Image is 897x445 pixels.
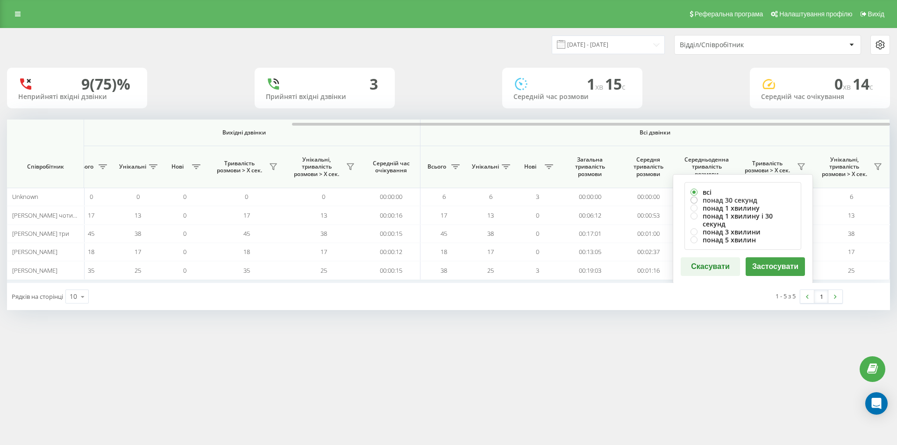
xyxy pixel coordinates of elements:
[441,229,447,238] span: 45
[12,229,69,238] span: [PERSON_NAME] три
[691,212,795,228] label: понад 1 хвилину і 30 секунд
[595,82,605,92] span: хв
[619,261,677,279] td: 00:01:16
[561,206,619,224] td: 00:06:12
[626,156,670,178] span: Середня тривалість розмови
[15,163,76,170] span: Співробітник
[746,257,805,276] button: Застосувати
[869,82,873,92] span: c
[691,228,795,236] label: понад 3 хвилини
[487,247,494,256] span: 17
[619,206,677,224] td: 00:00:53
[684,156,729,178] span: Середньоденна тривалість розмови
[322,192,325,201] span: 0
[818,156,871,178] span: Унікальні, тривалість розмови > Х сек.
[850,192,853,201] span: 6
[848,247,854,256] span: 17
[320,211,327,219] span: 13
[848,211,854,219] span: 13
[119,163,146,170] span: Унікальні
[12,266,57,275] span: [PERSON_NAME]
[12,211,80,219] span: [PERSON_NAME] чотири
[243,229,250,238] span: 45
[425,163,448,170] span: Всього
[183,247,186,256] span: 0
[90,192,93,201] span: 0
[536,247,539,256] span: 0
[843,82,853,92] span: хв
[266,93,384,101] div: Прийняті вхідні дзвінки
[681,257,740,276] button: Скасувати
[243,266,250,275] span: 35
[487,229,494,238] span: 38
[135,229,141,238] span: 38
[362,225,420,243] td: 00:00:15
[865,392,888,415] div: Open Intercom Messenger
[320,266,327,275] span: 25
[680,41,791,49] div: Відділ/Співробітник
[183,211,186,219] span: 0
[848,229,854,238] span: 38
[848,266,854,275] span: 25
[587,74,605,94] span: 1
[776,291,796,301] div: 1 - 5 з 5
[12,292,63,301] span: Рядків на сторінці
[691,196,795,204] label: понад 30 секунд
[691,236,795,244] label: понад 5 хвилин
[487,211,494,219] span: 13
[853,74,873,94] span: 14
[691,188,795,196] label: всі
[536,192,539,201] span: 3
[88,211,94,219] span: 17
[561,225,619,243] td: 00:17:01
[695,10,763,18] span: Реферальна програма
[213,160,266,174] span: Тривалість розмови > Х сек.
[18,93,136,101] div: Неприйняті вхідні дзвінки
[619,243,677,261] td: 00:02:37
[320,247,327,256] span: 17
[568,156,612,178] span: Загальна тривалість розмови
[561,243,619,261] td: 00:13:05
[370,75,378,93] div: 3
[561,261,619,279] td: 00:19:03
[183,266,186,275] span: 0
[135,266,141,275] span: 25
[536,266,539,275] span: 3
[290,156,343,178] span: Унікальні, тривалість розмови > Х сек.
[135,247,141,256] span: 17
[536,211,539,219] span: 0
[136,192,140,201] span: 0
[88,247,94,256] span: 18
[472,163,499,170] span: Унікальні
[868,10,884,18] span: Вихід
[12,192,38,201] span: Unknown
[245,192,248,201] span: 0
[70,292,77,301] div: 10
[88,266,94,275] span: 35
[814,290,828,303] a: 1
[834,74,853,94] span: 0
[536,229,539,238] span: 0
[362,243,420,261] td: 00:00:12
[489,192,492,201] span: 6
[183,192,186,201] span: 0
[243,211,250,219] span: 17
[740,160,794,174] span: Тривалість розмови > Х сек.
[487,266,494,275] span: 25
[243,247,250,256] span: 18
[441,247,447,256] span: 18
[441,266,447,275] span: 38
[519,163,542,170] span: Нові
[561,188,619,206] td: 00:00:00
[183,229,186,238] span: 0
[619,225,677,243] td: 00:01:00
[691,204,795,212] label: понад 1 хвилину
[369,160,413,174] span: Середній час очікування
[88,229,94,238] span: 45
[779,10,852,18] span: Налаштування профілю
[619,188,677,206] td: 00:00:00
[441,211,447,219] span: 17
[605,74,626,94] span: 15
[622,82,626,92] span: c
[12,247,57,256] span: [PERSON_NAME]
